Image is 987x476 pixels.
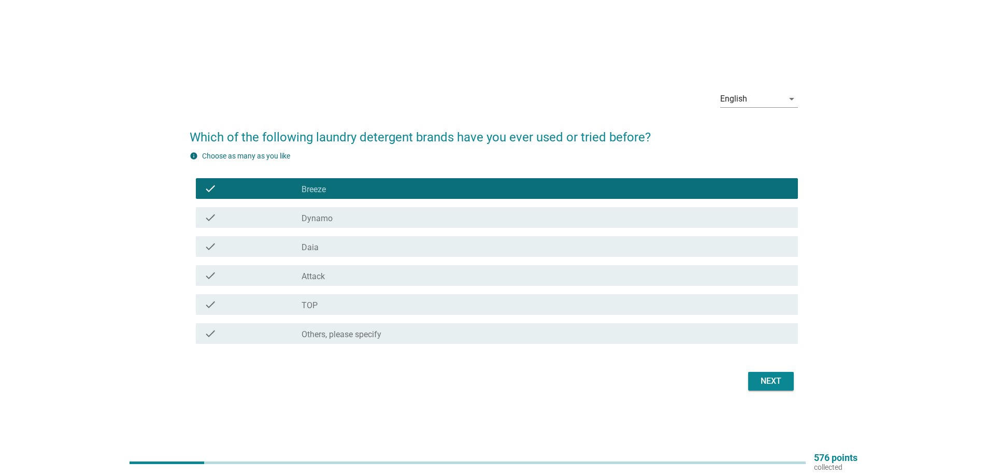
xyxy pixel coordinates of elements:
[204,327,217,340] i: check
[302,184,326,195] label: Breeze
[204,269,217,282] i: check
[204,182,217,195] i: check
[302,242,319,253] label: Daia
[814,453,857,463] p: 576 points
[204,298,217,311] i: check
[204,211,217,224] i: check
[302,300,318,311] label: TOP
[204,240,217,253] i: check
[202,152,290,160] label: Choose as many as you like
[190,118,798,147] h2: Which of the following laundry detergent brands have you ever used or tried before?
[302,329,381,340] label: Others, please specify
[720,94,747,104] div: English
[302,213,333,224] label: Dynamo
[785,93,798,105] i: arrow_drop_down
[748,372,794,391] button: Next
[190,152,198,160] i: info
[814,463,857,472] p: collected
[756,375,785,387] div: Next
[302,271,325,282] label: Attack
